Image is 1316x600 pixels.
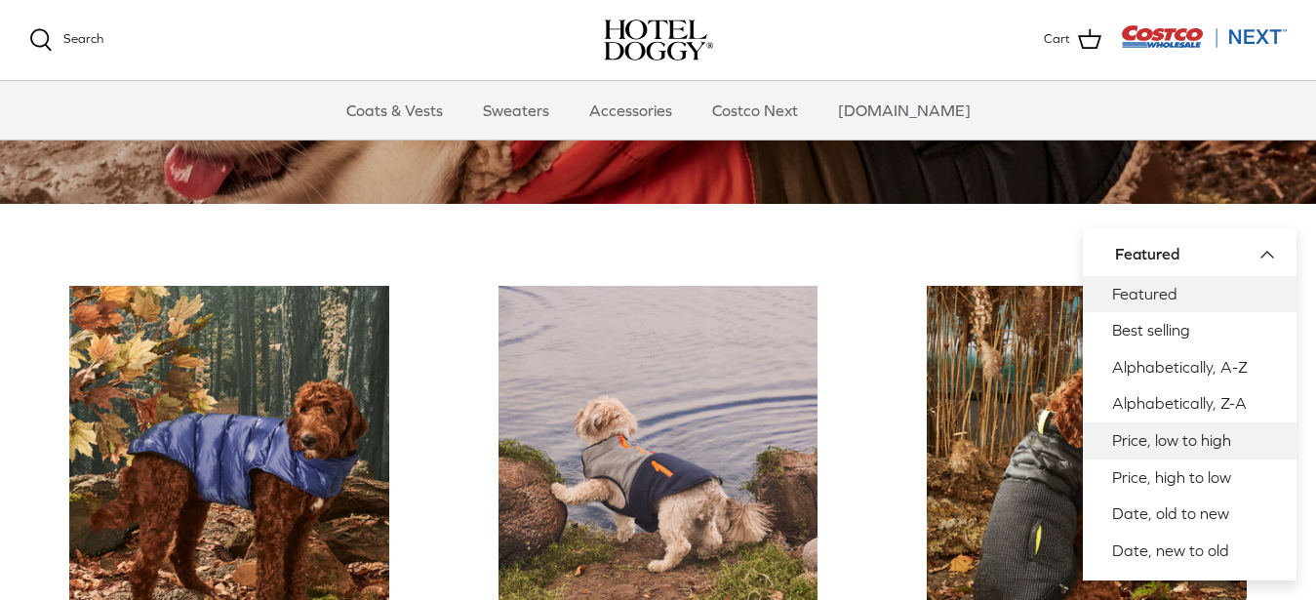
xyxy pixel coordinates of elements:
[1083,276,1296,313] a: Featured
[1044,27,1101,53] a: Cart
[1115,233,1287,276] button: Featured
[329,81,460,140] a: Coats & Vests
[1121,37,1287,52] a: Visit Costco Next
[465,81,567,140] a: Sweaters
[695,81,816,140] a: Costco Next
[1121,24,1287,49] img: Costco Next
[29,28,103,52] a: Search
[1083,349,1296,386] a: Alphabetically, A-Z
[1083,422,1296,460] a: Price, low to high
[1083,460,1296,497] a: Price, high to low
[1083,312,1296,349] a: Best selling
[604,20,713,60] img: hoteldoggycom
[63,31,103,46] span: Search
[1083,533,1296,570] a: Date, new to old
[604,20,713,60] a: hoteldoggy.com hoteldoggycom
[1083,496,1296,533] a: Date, old to new
[572,81,690,140] a: Accessories
[1044,29,1070,50] span: Cart
[1083,385,1296,422] a: Alphabetically, Z-A
[820,81,988,140] a: [DOMAIN_NAME]
[1115,245,1179,262] span: Featured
